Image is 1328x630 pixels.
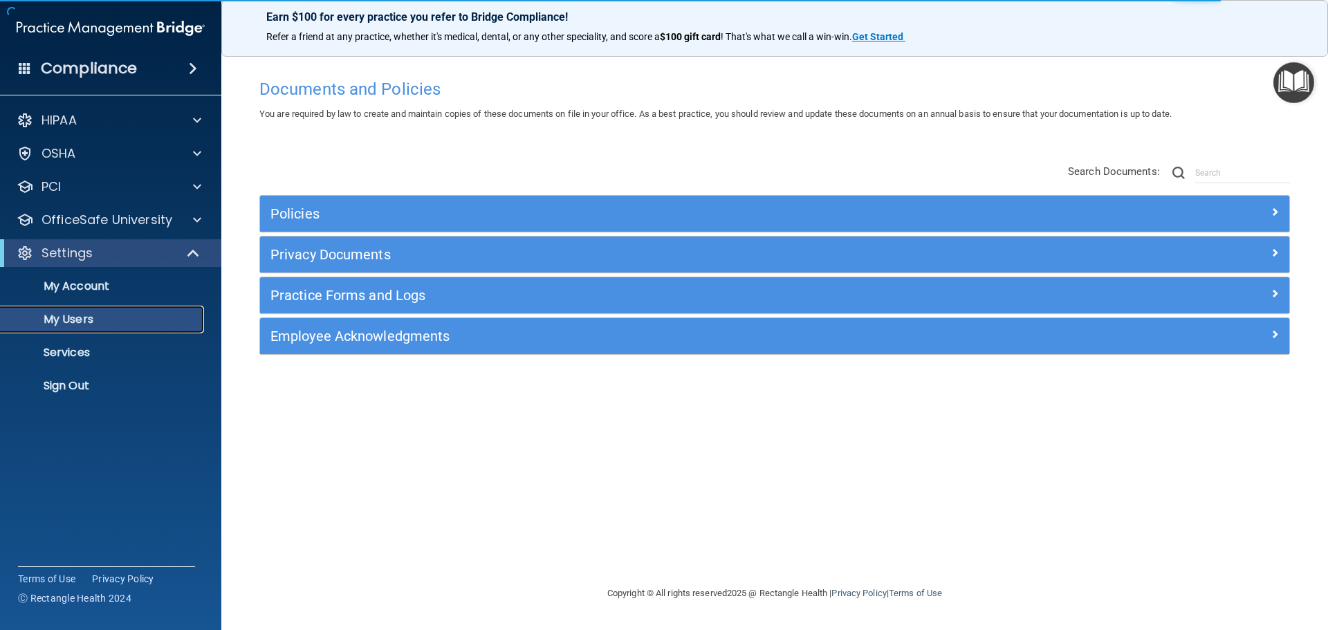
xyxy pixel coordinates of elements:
p: Services [9,346,198,360]
span: Refer a friend at any practice, whether it's medical, dental, or any other speciality, and score a [266,31,660,42]
a: PCI [17,178,201,195]
button: Open Resource Center [1273,62,1314,103]
p: Earn $100 for every practice you refer to Bridge Compliance! [266,10,1283,24]
a: Employee Acknowledgments [270,325,1279,347]
a: OSHA [17,145,201,162]
span: You are required by law to create and maintain copies of these documents on file in your office. ... [259,109,1172,119]
a: Terms of Use [18,572,75,586]
a: Get Started [852,31,905,42]
img: ic-search.3b580494.png [1172,167,1185,179]
p: OfficeSafe University [41,212,172,228]
span: Search Documents: [1068,165,1160,178]
img: PMB logo [17,15,205,42]
h5: Employee Acknowledgments [270,328,1022,344]
a: Terms of Use [889,588,942,598]
p: Sign Out [9,379,198,393]
input: Search [1195,163,1290,183]
a: Practice Forms and Logs [270,284,1279,306]
h5: Policies [270,206,1022,221]
span: ! That's what we call a win-win. [721,31,852,42]
h5: Privacy Documents [270,247,1022,262]
h4: Compliance [41,59,137,78]
a: Privacy Policy [831,588,886,598]
p: My Account [9,279,198,293]
p: PCI [41,178,61,195]
a: HIPAA [17,112,201,129]
strong: $100 gift card [660,31,721,42]
a: Settings [17,245,201,261]
a: Privacy Documents [270,243,1279,266]
a: Policies [270,203,1279,225]
a: Privacy Policy [92,572,154,586]
span: Ⓒ Rectangle Health 2024 [18,591,131,605]
p: My Users [9,313,198,326]
h5: Practice Forms and Logs [270,288,1022,303]
h4: Documents and Policies [259,80,1290,98]
a: OfficeSafe University [17,212,201,228]
div: Copyright © All rights reserved 2025 @ Rectangle Health | | [522,571,1027,615]
strong: Get Started [852,31,903,42]
p: HIPAA [41,112,77,129]
p: OSHA [41,145,76,162]
p: Settings [41,245,93,261]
